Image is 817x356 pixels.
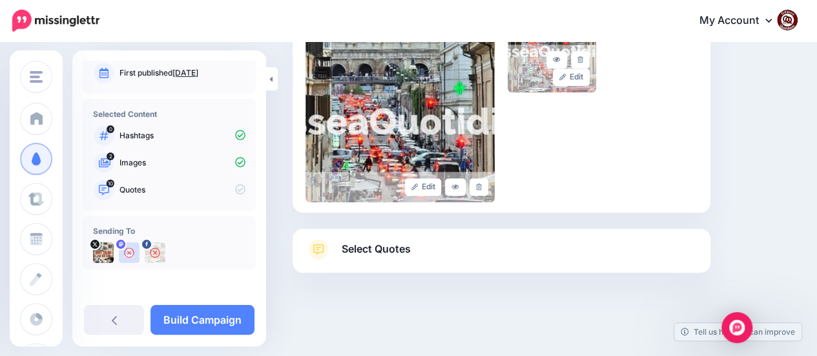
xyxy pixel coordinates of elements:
span: Select Quotes [342,240,411,258]
h4: Sending To [93,226,245,236]
a: Tell us how we can improve [674,323,801,340]
img: uTTNWBrh-84924.jpeg [93,242,114,263]
img: 463453305_2684324355074873_6393692129472495966_n-bsa154739.jpg [145,242,165,263]
img: user_default_image.png [119,242,140,263]
span: 2 [107,152,114,160]
p: First published [119,67,245,79]
a: Select Quotes [305,239,698,273]
span: 10 [107,180,114,187]
img: menu.png [30,71,43,83]
a: Edit [553,68,590,86]
p: Quotes [119,184,245,196]
a: [DATE] [172,68,198,78]
img: Missinglettr [12,10,99,32]
span: 0 [107,125,114,133]
div: Open Intercom Messenger [721,312,752,343]
p: Images [119,157,245,169]
a: Edit [405,178,442,196]
a: My Account [687,5,798,37]
p: Hashtags [119,130,245,141]
h4: Selected Content [93,109,245,119]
